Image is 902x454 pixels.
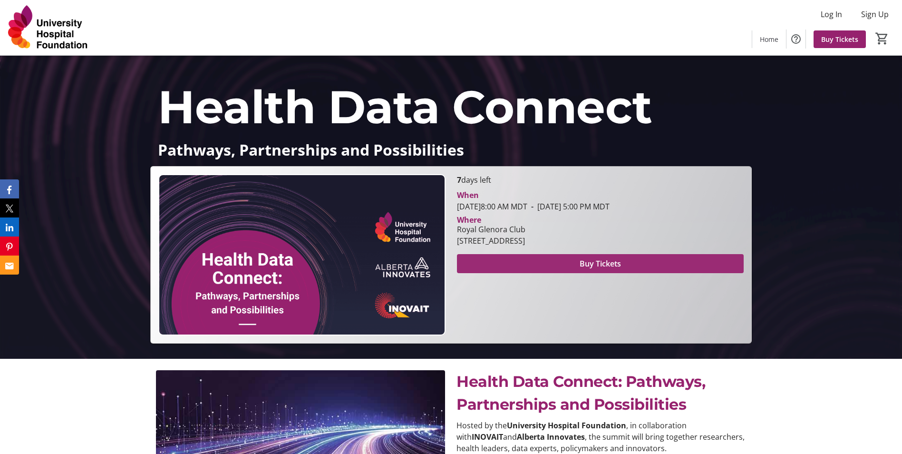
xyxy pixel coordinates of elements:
button: Cart [873,30,891,47]
span: Buy Tickets [580,258,621,269]
strong: INOVAIT [472,432,503,442]
span: [DATE] 8:00 AM MDT [457,201,527,212]
span: - [527,201,537,212]
strong: Alberta Innovates [517,432,585,442]
img: University Hospital Foundation's Logo [6,4,90,51]
p: days left [457,174,744,186]
span: Sign Up [861,9,889,20]
button: Buy Tickets [457,254,744,273]
div: Royal Glenora Club [457,224,525,235]
button: Log In [813,7,850,22]
div: [STREET_ADDRESS] [457,235,525,247]
span: Home [760,34,778,44]
img: Campaign CTA Media Photo [158,174,445,336]
a: Home [752,30,786,48]
div: Where [457,216,481,224]
a: Buy Tickets [814,30,866,48]
p: Pathways, Partnerships and Possibilities [158,141,744,158]
strong: University Hospital Foundation [507,420,626,431]
span: Buy Tickets [821,34,858,44]
span: 7 [457,175,461,185]
p: Hosted by the , in collaboration with and , the summit will bring together researchers, health le... [456,420,746,454]
div: When [457,189,479,201]
span: Health Data Connect [158,79,652,135]
button: Sign Up [854,7,896,22]
span: Health Data Connect: Pathways, Partnerships and Possibilities [456,372,705,414]
span: Log In [821,9,842,20]
button: Help [786,30,805,49]
span: [DATE] 5:00 PM MDT [527,201,610,212]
